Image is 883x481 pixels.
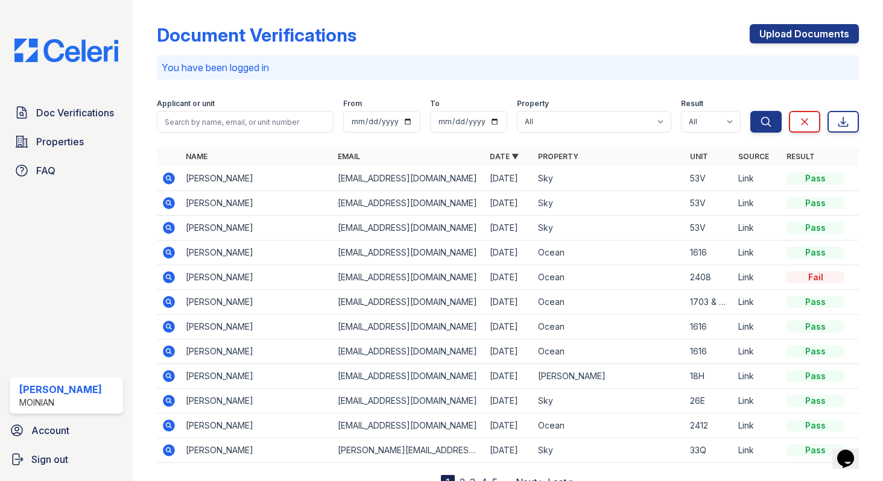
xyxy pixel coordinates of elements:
[485,438,533,463] td: [DATE]
[685,290,733,315] td: 1703 & 3001
[333,216,485,241] td: [EMAIL_ADDRESS][DOMAIN_NAME]
[733,216,782,241] td: Link
[333,438,485,463] td: [PERSON_NAME][EMAIL_ADDRESS][DOMAIN_NAME]
[19,382,102,397] div: [PERSON_NAME]
[36,105,114,120] span: Doc Verifications
[485,364,533,389] td: [DATE]
[786,296,844,308] div: Pass
[733,413,782,438] td: Link
[162,60,854,75] p: You have been logged in
[36,163,55,178] span: FAQ
[685,241,733,265] td: 1616
[181,216,333,241] td: [PERSON_NAME]
[733,339,782,364] td: Link
[181,166,333,191] td: [PERSON_NAME]
[485,241,533,265] td: [DATE]
[333,191,485,216] td: [EMAIL_ADDRESS][DOMAIN_NAME]
[181,413,333,438] td: [PERSON_NAME]
[786,197,844,209] div: Pass
[533,265,685,290] td: Ocean
[485,339,533,364] td: [DATE]
[490,152,519,161] a: Date ▼
[10,159,123,183] a: FAQ
[333,339,485,364] td: [EMAIL_ADDRESS][DOMAIN_NAME]
[733,438,782,463] td: Link
[485,166,533,191] td: [DATE]
[485,191,533,216] td: [DATE]
[485,413,533,438] td: [DATE]
[786,420,844,432] div: Pass
[733,389,782,413] td: Link
[786,321,844,333] div: Pass
[485,389,533,413] td: [DATE]
[333,413,485,438] td: [EMAIL_ADDRESS][DOMAIN_NAME]
[733,290,782,315] td: Link
[533,339,685,364] td: Ocean
[10,101,123,125] a: Doc Verifications
[750,24,859,43] a: Upload Documents
[333,241,485,265] td: [EMAIL_ADDRESS][DOMAIN_NAME]
[36,134,84,149] span: Properties
[685,315,733,339] td: 1616
[5,418,128,442] a: Account
[157,111,334,133] input: Search by name, email, or unit number
[733,265,782,290] td: Link
[533,413,685,438] td: Ocean
[343,99,362,108] label: From
[685,191,733,216] td: 53V
[333,315,485,339] td: [EMAIL_ADDRESS][DOMAIN_NAME]
[19,397,102,409] div: Moinian
[533,216,685,241] td: Sky
[832,433,871,469] iframe: chat widget
[786,271,844,283] div: Fail
[181,315,333,339] td: [PERSON_NAME]
[685,339,733,364] td: 1616
[733,364,782,389] td: Link
[690,152,708,161] a: Unit
[733,241,782,265] td: Link
[533,315,685,339] td: Ocean
[533,191,685,216] td: Sky
[786,345,844,357] div: Pass
[181,364,333,389] td: [PERSON_NAME]
[786,444,844,456] div: Pass
[538,152,578,161] a: Property
[10,130,123,154] a: Properties
[533,290,685,315] td: Ocean
[786,395,844,407] div: Pass
[485,216,533,241] td: [DATE]
[533,241,685,265] td: Ocean
[517,99,549,108] label: Property
[31,452,68,467] span: Sign out
[181,438,333,463] td: [PERSON_NAME]
[738,152,769,161] a: Source
[5,39,128,62] img: CE_Logo_Blue-a8612792a0a2168367f1c8372b55b34899dd931a85d93a1a3d3e32e68fde9ad4.png
[733,315,782,339] td: Link
[181,339,333,364] td: [PERSON_NAME]
[181,191,333,216] td: [PERSON_NAME]
[333,364,485,389] td: [EMAIL_ADDRESS][DOMAIN_NAME]
[533,438,685,463] td: Sky
[31,423,69,438] span: Account
[333,290,485,315] td: [EMAIL_ADDRESS][DOMAIN_NAME]
[5,447,128,471] a: Sign out
[533,364,685,389] td: [PERSON_NAME]
[333,389,485,413] td: [EMAIL_ADDRESS][DOMAIN_NAME]
[181,290,333,315] td: [PERSON_NAME]
[786,152,815,161] a: Result
[181,389,333,413] td: [PERSON_NAME]
[485,315,533,339] td: [DATE]
[733,166,782,191] td: Link
[786,247,844,259] div: Pass
[485,265,533,290] td: [DATE]
[533,166,685,191] td: Sky
[685,438,733,463] td: 33Q
[157,99,215,108] label: Applicant or unit
[685,364,733,389] td: 18H
[786,370,844,382] div: Pass
[685,166,733,191] td: 53V
[181,241,333,265] td: [PERSON_NAME]
[333,166,485,191] td: [EMAIL_ADDRESS][DOMAIN_NAME]
[681,99,703,108] label: Result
